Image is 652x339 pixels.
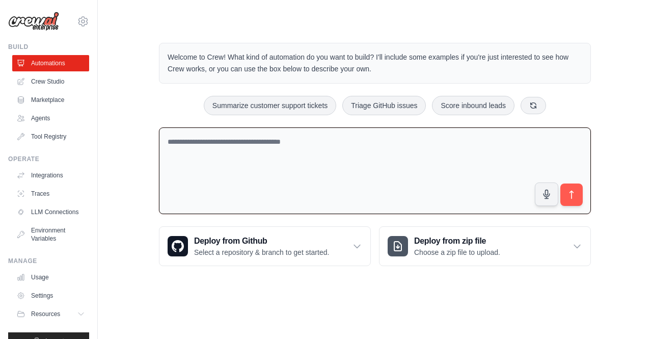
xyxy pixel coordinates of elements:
button: Summarize customer support tickets [204,96,336,115]
a: Tool Registry [12,128,89,145]
img: Logo [8,12,59,31]
a: Traces [12,186,89,202]
div: Manage [8,257,89,265]
a: Automations [12,55,89,71]
div: Operate [8,155,89,163]
button: Score inbound leads [432,96,514,115]
a: Marketplace [12,92,89,108]
a: Crew Studio [12,73,89,90]
a: LLM Connections [12,204,89,220]
button: Triage GitHub issues [342,96,426,115]
a: Usage [12,269,89,285]
div: Build [8,43,89,51]
h3: Deploy from zip file [414,235,500,247]
p: Welcome to Crew! What kind of automation do you want to build? I'll include some examples if you'... [168,51,582,75]
a: Environment Variables [12,222,89,247]
a: Settings [12,288,89,304]
span: Resources [31,310,60,318]
p: Select a repository & branch to get started. [194,247,329,257]
iframe: Chat Widget [601,290,652,339]
a: Agents [12,110,89,126]
button: Resources [12,306,89,322]
a: Integrations [12,167,89,184]
h3: Deploy from Github [194,235,329,247]
p: Choose a zip file to upload. [414,247,500,257]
